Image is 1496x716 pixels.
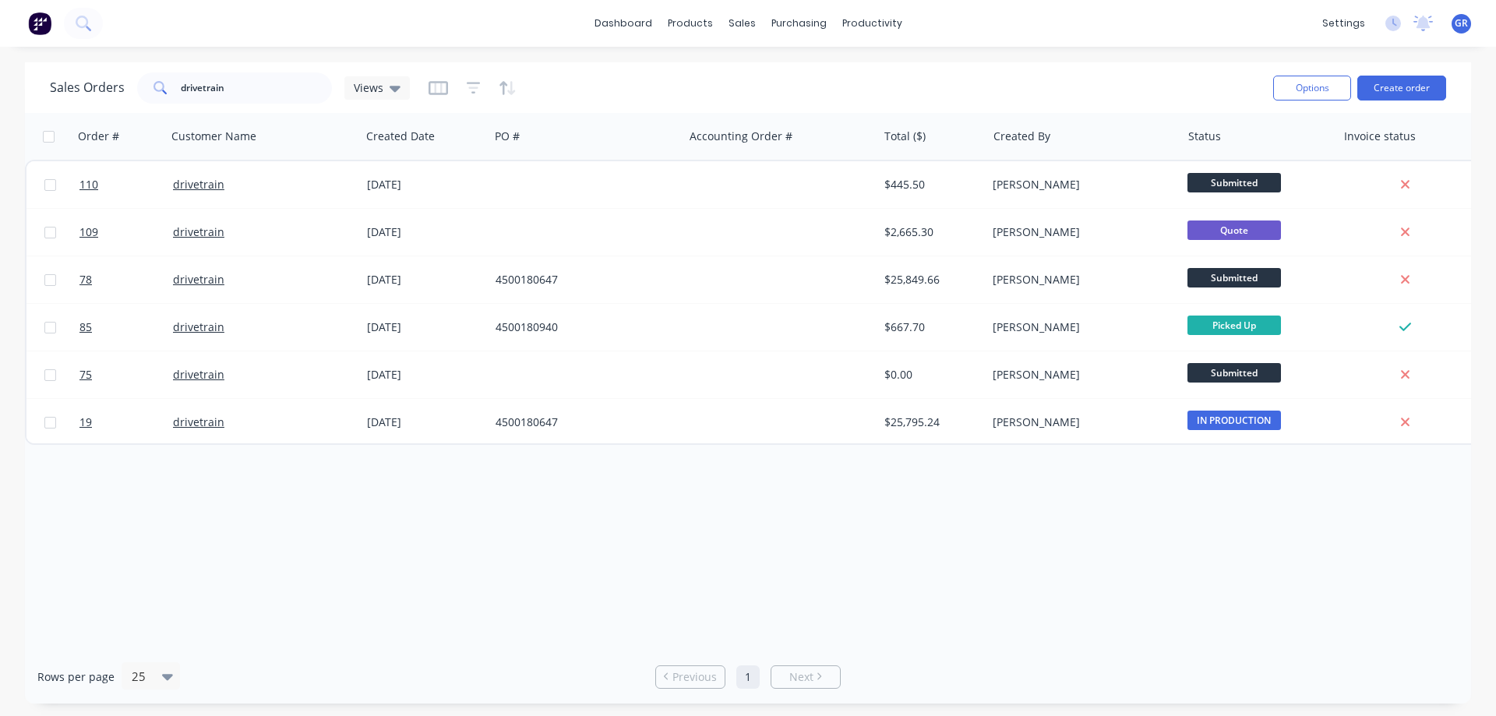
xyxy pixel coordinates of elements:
div: [PERSON_NAME] [993,414,1166,430]
div: Order # [78,129,119,144]
div: [PERSON_NAME] [993,177,1166,192]
span: GR [1455,16,1468,30]
div: Accounting Order # [690,129,792,144]
div: [PERSON_NAME] [993,367,1166,383]
button: Create order [1357,76,1446,101]
div: [DATE] [367,224,483,240]
a: Previous page [656,669,725,685]
a: drivetrain [173,367,224,382]
div: sales [721,12,764,35]
div: Created Date [366,129,435,144]
div: Customer Name [171,129,256,144]
a: drivetrain [173,177,224,192]
div: Total ($) [884,129,926,144]
img: Factory [28,12,51,35]
a: 110 [79,161,173,208]
div: $667.70 [884,319,976,335]
span: IN PRODUCTION [1187,411,1281,430]
span: 110 [79,177,98,192]
div: [DATE] [367,272,483,287]
a: 78 [79,256,173,303]
div: [DATE] [367,319,483,335]
a: drivetrain [173,224,224,239]
div: purchasing [764,12,834,35]
div: 4500180647 [496,272,669,287]
div: 4500180940 [496,319,669,335]
span: Quote [1187,220,1281,240]
a: Page 1 is your current page [736,665,760,689]
span: Next [789,669,813,685]
span: Submitted [1187,173,1281,192]
div: $25,849.66 [884,272,976,287]
div: productivity [834,12,910,35]
div: 4500180647 [496,414,669,430]
a: 19 [79,399,173,446]
div: [DATE] [367,177,483,192]
a: dashboard [587,12,660,35]
div: [PERSON_NAME] [993,272,1166,287]
div: [DATE] [367,414,483,430]
div: $445.50 [884,177,976,192]
h1: Sales Orders [50,80,125,95]
span: Rows per page [37,669,115,685]
a: drivetrain [173,272,224,287]
span: Views [354,79,383,96]
div: PO # [495,129,520,144]
a: drivetrain [173,414,224,429]
div: $0.00 [884,367,976,383]
span: 85 [79,319,92,335]
div: Invoice status [1344,129,1416,144]
span: Submitted [1187,363,1281,383]
div: products [660,12,721,35]
span: 19 [79,414,92,430]
div: $2,665.30 [884,224,976,240]
span: Previous [672,669,717,685]
button: Options [1273,76,1351,101]
div: [PERSON_NAME] [993,319,1166,335]
a: 85 [79,304,173,351]
div: $25,795.24 [884,414,976,430]
span: 75 [79,367,92,383]
span: Picked Up [1187,316,1281,335]
div: [PERSON_NAME] [993,224,1166,240]
input: Search... [181,72,333,104]
div: settings [1314,12,1373,35]
span: 109 [79,224,98,240]
span: Submitted [1187,268,1281,287]
div: [DATE] [367,367,483,383]
ul: Pagination [649,665,847,689]
a: drivetrain [173,319,224,334]
a: 109 [79,209,173,256]
div: Status [1188,129,1221,144]
a: 75 [79,351,173,398]
div: Created By [993,129,1050,144]
a: Next page [771,669,840,685]
span: 78 [79,272,92,287]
